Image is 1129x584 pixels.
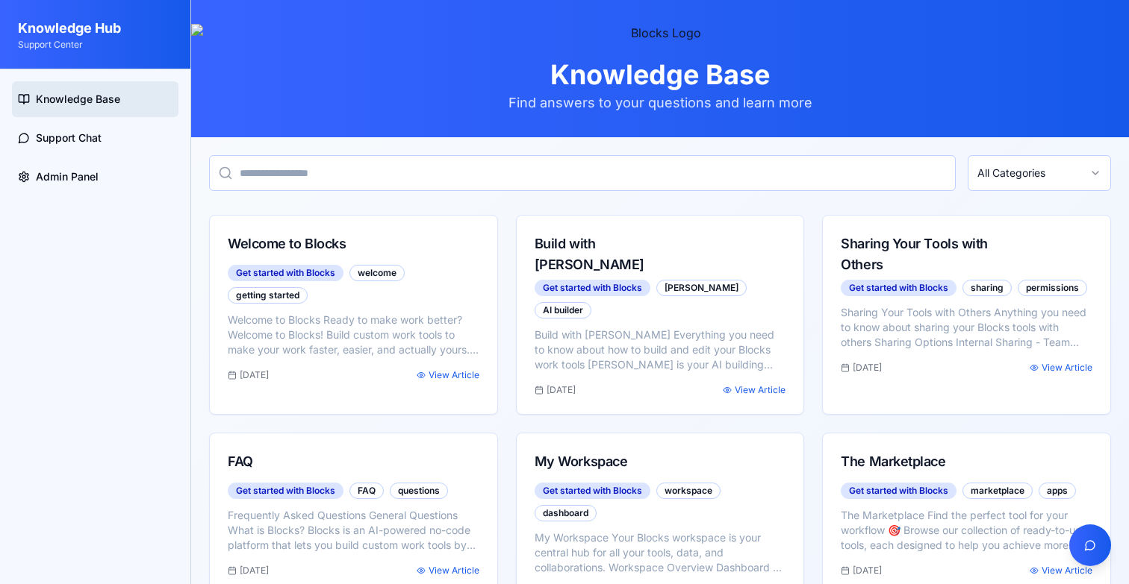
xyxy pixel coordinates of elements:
div: [PERSON_NAME] [656,280,747,296]
div: Sharing Your Tools with Others Anything you need to know about sharing your Blocks tools with oth... [841,305,1092,350]
a: Admin Panel [12,159,178,195]
a: Knowledge Base [12,81,178,117]
div: [DATE] [841,565,882,577]
div: [DATE] [535,384,576,396]
img: Blocks Logo [191,24,1129,48]
a: Welcome to Blocks Ready to make work better? Welcome to Blocks! Build custom work tools to make y... [228,313,479,381]
div: sharing [962,280,1012,296]
a: Support Chat [12,120,178,156]
div: permissions [1018,280,1087,296]
div: AI builder [535,302,591,318]
a: Frequently Asked Questions General Questions What is Blocks? Blocks is an AI-powered no-code plat... [228,508,479,577]
div: marketplace [962,483,1033,499]
div: View Article [1030,565,1092,577]
div: Get started with Blocks [535,483,650,499]
p: Find answers to your questions and learn more [191,92,1129,113]
div: dashboard [535,505,597,521]
a: The Marketplace Find the perfect tool for your workflow 🎯 Browse our collection of ready-to-use t... [841,508,1092,577]
a: Sharing Your Tools with Others Anything you need to know about sharing your Blocks tools with oth... [841,305,1092,374]
span: Support Chat [36,131,102,145]
a: My Workspace [535,451,690,472]
div: [DATE] [228,565,269,577]
div: Get started with Blocks [535,280,650,296]
div: My Workspace Your Blocks workspace is your central hub for all your tools, data, and collaboratio... [535,530,786,575]
div: Get started with Blocks [228,265,343,281]
a: The Marketplace [841,451,996,472]
div: welcome [349,265,405,281]
div: View Article [417,369,479,381]
a: Build with [PERSON_NAME] Everything you need to know about how to build and edit your Blocks work... [535,327,786,396]
p: Support Center [18,39,172,51]
div: [DATE] [841,362,882,374]
div: View Article [1030,362,1092,374]
div: Get started with Blocks [841,483,957,499]
div: workspace [656,483,721,499]
div: The Marketplace Find the perfect tool for your workflow 🎯 Browse our collection of ready-to-use t... [841,508,1092,553]
div: questions [390,483,448,499]
div: Build with [PERSON_NAME] Everything you need to know about how to build and edit your Blocks work... [535,327,786,372]
div: Welcome to Blocks Ready to make work better? Welcome to Blocks! Build custom work tools to make y... [228,313,479,357]
a: Sharing Your Tools with Others [841,233,996,275]
a: FAQ [228,451,383,472]
span: Admin Panel [36,169,99,184]
a: Build with [PERSON_NAME] [535,233,690,275]
div: [DATE] [228,369,269,381]
div: getting started [228,287,308,304]
h1: Knowledge Hub [18,18,172,39]
a: Welcome to Blocks [228,233,383,254]
div: FAQ [349,483,384,499]
div: View Article [417,565,479,577]
div: Get started with Blocks [841,280,957,296]
div: View Article [723,384,786,396]
div: Get started with Blocks [228,483,343,499]
div: Frequently Asked Questions General Questions What is Blocks? Blocks is an AI-powered no-code plat... [228,508,479,553]
h1: Knowledge Base [191,60,1129,90]
div: apps [1039,483,1076,499]
span: Knowledge Base [36,92,120,107]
